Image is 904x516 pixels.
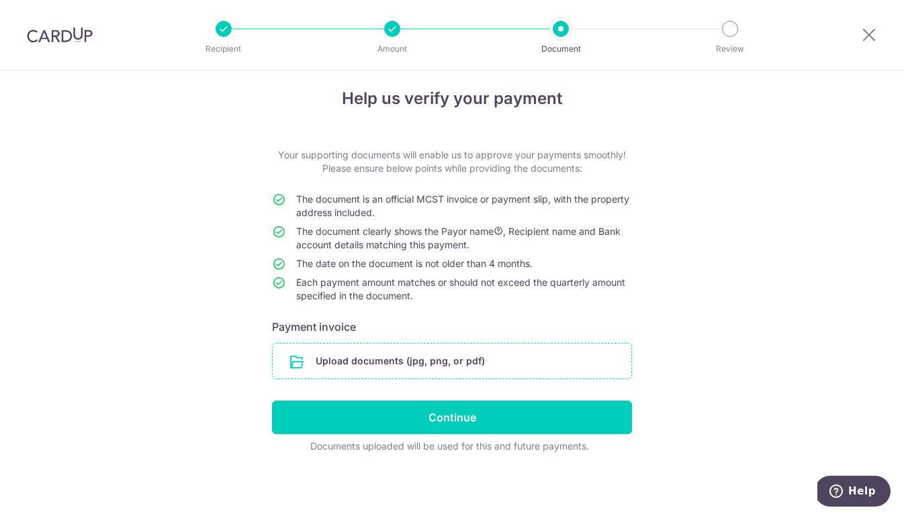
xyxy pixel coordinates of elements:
h4: Help us verify your payment [272,87,632,111]
span: The date on the document is not older than 4 months. [296,258,533,269]
p: Review [680,42,780,56]
span: Each payment amount matches or should not exceed the quarterly amount specified in the document. [296,276,625,301]
p: Recipient [174,42,273,56]
div: Upload documents (jpg, png, or pdf) [272,343,632,379]
iframe: Opens a widget where you can find more information [817,476,891,509]
p: Document [511,42,611,56]
input: Continue [272,401,632,434]
div: Documents uploaded will be used for this and future payments. [272,440,627,453]
span: The document clearly shows the Payor name , Recipient name and Bank account details matching this... [296,225,621,250]
img: CardUp [27,27,93,43]
span: The document is an official MCST invoice or payment slip, with the property address included. [296,193,629,218]
p: Your supporting documents will enable us to approve your payments smoothly! Please ensure below p... [272,148,632,175]
p: Amount [343,42,442,56]
h6: Payment invoice [272,319,632,335]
